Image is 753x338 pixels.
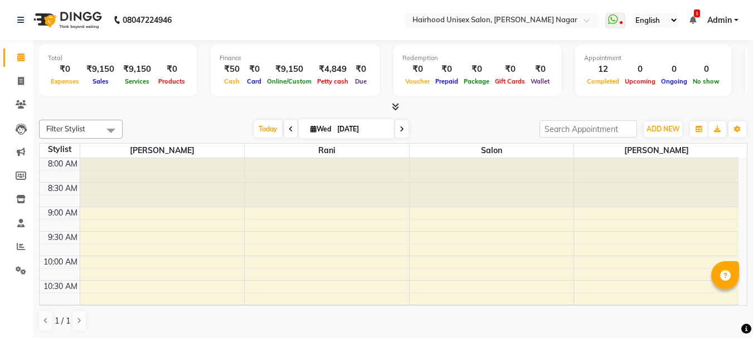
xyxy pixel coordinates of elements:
[584,63,622,76] div: 12
[574,144,739,158] span: [PERSON_NAME]
[658,63,690,76] div: 0
[410,144,574,158] span: Salon
[314,77,351,85] span: Petty cash
[584,53,722,63] div: Appointment
[352,77,370,85] span: Due
[244,77,264,85] span: Card
[220,63,244,76] div: ₹50
[334,121,390,138] input: 2025-09-03
[119,63,156,76] div: ₹9,150
[528,77,552,85] span: Wallet
[694,9,700,17] span: 1
[46,158,80,170] div: 8:00 AM
[156,63,188,76] div: ₹0
[48,63,82,76] div: ₹0
[220,53,371,63] div: Finance
[433,77,461,85] span: Prepaid
[221,77,242,85] span: Cash
[402,77,433,85] span: Voucher
[647,125,679,133] span: ADD NEW
[540,120,637,138] input: Search Appointment
[80,144,245,158] span: [PERSON_NAME]
[156,77,188,85] span: Products
[433,63,461,76] div: ₹0
[41,256,80,268] div: 10:00 AM
[492,77,528,85] span: Gift Cards
[46,124,85,133] span: Filter Stylist
[264,77,314,85] span: Online/Custom
[254,120,282,138] span: Today
[90,77,111,85] span: Sales
[461,77,492,85] span: Package
[244,63,264,76] div: ₹0
[461,63,492,76] div: ₹0
[264,63,314,76] div: ₹9,150
[48,53,188,63] div: Total
[28,4,105,36] img: logo
[122,77,152,85] span: Services
[40,144,80,155] div: Stylist
[46,183,80,194] div: 8:30 AM
[644,121,682,137] button: ADD NEW
[41,305,80,317] div: 11:00 AM
[308,125,334,133] span: Wed
[46,232,80,243] div: 9:30 AM
[55,315,70,327] span: 1 / 1
[123,4,172,36] b: 08047224946
[48,77,82,85] span: Expenses
[41,281,80,292] div: 10:30 AM
[402,53,552,63] div: Redemption
[689,15,696,25] a: 1
[245,144,409,158] span: Rani
[622,63,658,76] div: 0
[622,77,658,85] span: Upcoming
[314,63,351,76] div: ₹4,849
[584,77,622,85] span: Completed
[402,63,433,76] div: ₹0
[351,63,371,76] div: ₹0
[82,63,119,76] div: ₹9,150
[707,14,732,26] span: Admin
[690,77,722,85] span: No show
[46,207,80,219] div: 9:00 AM
[658,77,690,85] span: Ongoing
[690,63,722,76] div: 0
[492,63,528,76] div: ₹0
[528,63,552,76] div: ₹0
